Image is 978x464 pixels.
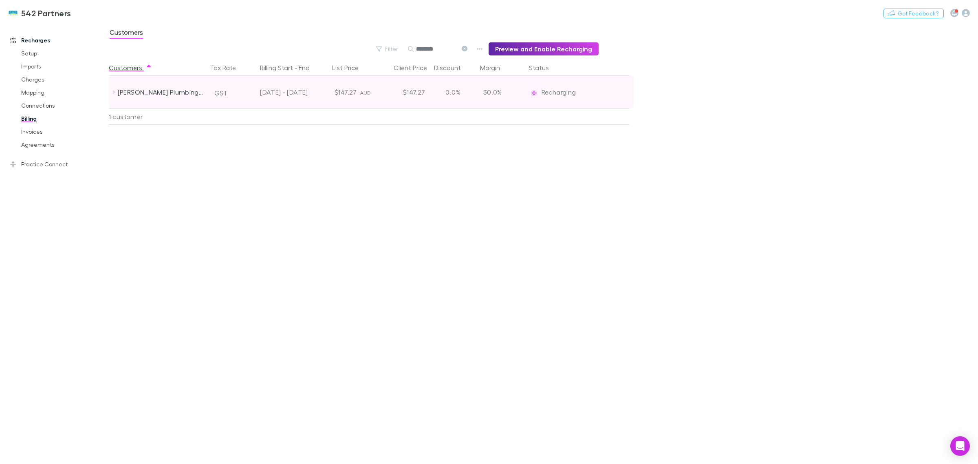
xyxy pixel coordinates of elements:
div: $147.27 [311,76,360,108]
button: Got Feedback? [883,9,944,18]
a: Recharges [2,34,115,47]
a: Billing [13,112,115,125]
div: [PERSON_NAME] Plumbing Pty LtdGST[DATE] - [DATE]$147.27AUD$147.270.0%30.0%EditRechargingRecharging [109,76,634,108]
a: Charges [13,73,115,86]
h3: 542 Partners [21,8,71,18]
div: 1 customer [109,108,207,125]
p: 30.0% [481,87,502,97]
div: $147.27 [380,76,429,108]
a: 542 Partners [3,3,76,23]
div: 0.0% [429,76,478,108]
button: Customers [109,60,152,76]
button: Filter [372,44,403,54]
span: Customers [110,28,143,39]
button: Discount [434,60,471,76]
div: [DATE] - [DATE] [241,76,308,108]
button: Margin [480,60,510,76]
span: AUD [360,90,371,96]
img: 542 Partners's Logo [8,8,18,18]
button: Client Price [394,60,437,76]
a: Connections [13,99,115,112]
div: Open Intercom Messenger [950,436,970,456]
span: Recharging [542,88,576,96]
a: Mapping [13,86,115,99]
button: Billing Start - End [260,60,319,76]
a: Setup [13,47,115,60]
button: Preview and Enable Recharging [489,42,599,55]
div: [PERSON_NAME] Plumbing Pty Ltd [118,76,204,108]
a: Imports [13,60,115,73]
button: GST [211,86,231,99]
a: Agreements [13,138,115,151]
img: Recharging [530,89,538,97]
button: Tax Rate [210,60,246,76]
a: Invoices [13,125,115,138]
button: List Price [332,60,368,76]
a: Practice Connect [2,158,115,171]
button: Status [529,60,559,76]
